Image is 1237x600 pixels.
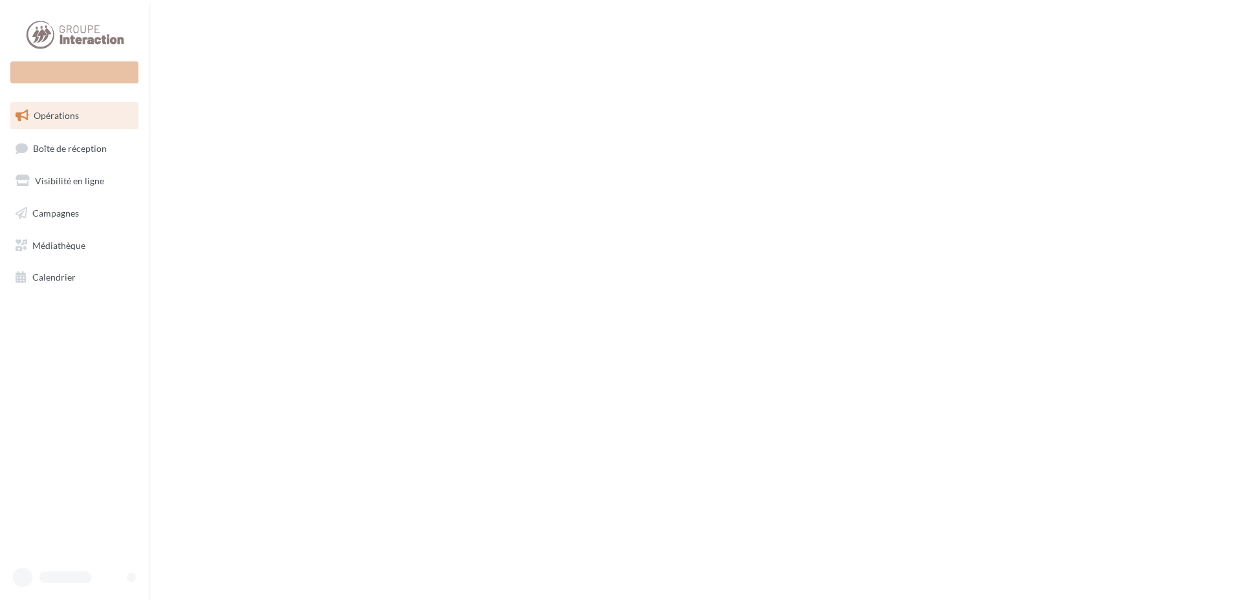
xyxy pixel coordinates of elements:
[8,134,141,162] a: Boîte de réception
[32,272,76,283] span: Calendrier
[33,142,107,153] span: Boîte de réception
[32,208,79,219] span: Campagnes
[8,232,141,259] a: Médiathèque
[34,110,79,121] span: Opérations
[8,264,141,291] a: Calendrier
[8,102,141,129] a: Opérations
[8,200,141,227] a: Campagnes
[35,175,104,186] span: Visibilité en ligne
[8,167,141,195] a: Visibilité en ligne
[10,61,138,83] div: Nouvelle campagne
[32,239,85,250] span: Médiathèque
